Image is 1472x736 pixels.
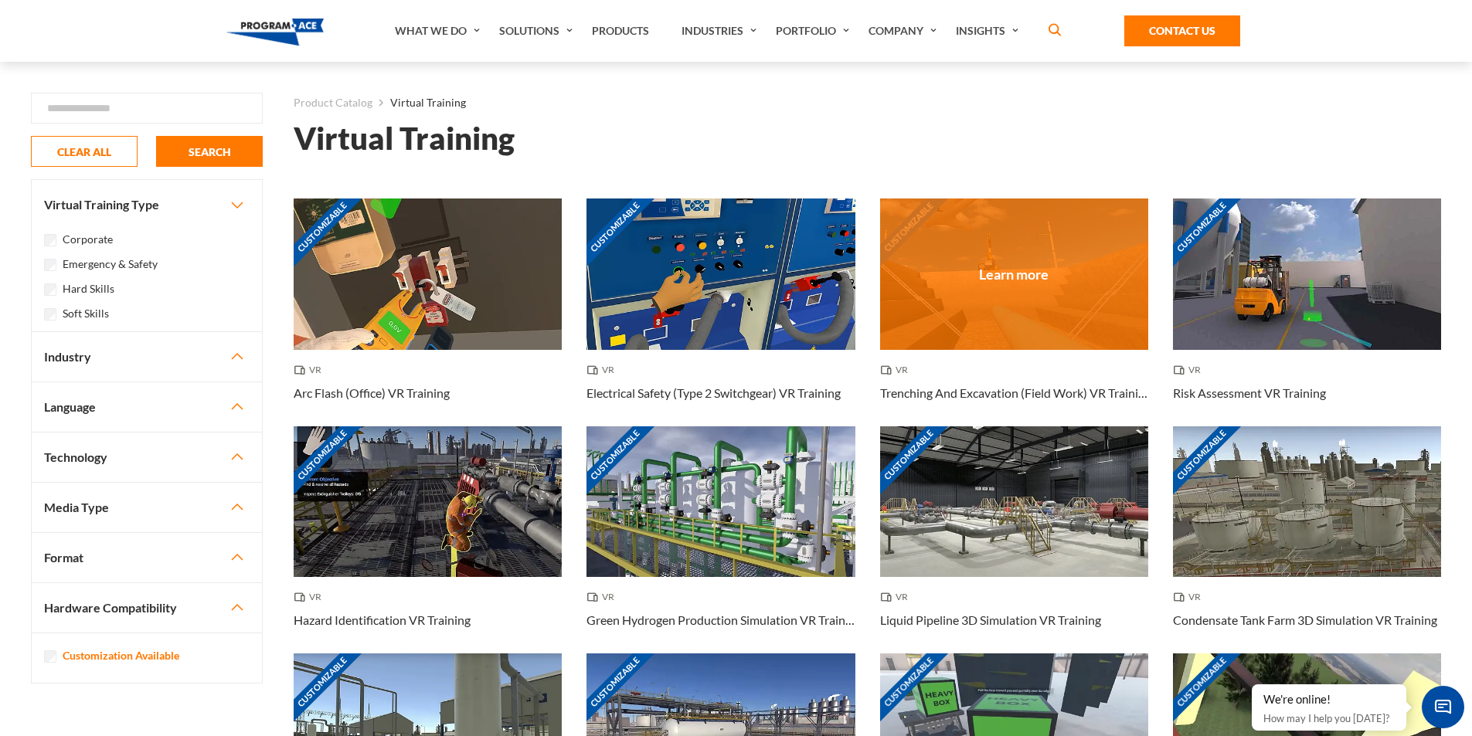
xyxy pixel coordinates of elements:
[880,362,914,378] span: VR
[586,384,841,402] h3: Electrical Safety (Type 2 Switchgear) VR Training
[586,198,855,426] a: Customizable Thumbnail - Electrical Safety (Type 2 Switchgear) VR Training VR Electrical Safety (...
[32,432,262,482] button: Technology
[880,611,1101,629] h3: Liquid Pipeline 3D Simulation VR Training
[372,93,466,113] li: Virtual Training
[63,305,109,322] label: Soft Skills
[1173,589,1207,605] span: VR
[294,93,1441,113] nav: breadcrumb
[294,198,562,426] a: Customizable Thumbnail - Arc Flash (Office) VR Training VR Arc Flash (Office) VR Training
[1124,15,1240,46] a: Contact Us
[32,533,262,582] button: Format
[44,259,56,271] input: Emergency & Safety
[1173,611,1437,629] h3: Condensate Tank Farm 3D Simulation VR Training
[63,280,114,297] label: Hard Skills
[226,19,325,46] img: Program-Ace
[1263,709,1395,728] p: How may I help you [DATE]?
[1173,426,1441,653] a: Customizable Thumbnail - Condensate Tank Farm 3D Simulation VR Training VR Condensate Tank Farm 3...
[586,611,855,629] h3: Green Hydrogen Production Simulation VR Training
[880,589,914,605] span: VR
[294,589,328,605] span: VR
[31,136,138,167] button: CLEAR ALL
[32,180,262,229] button: Virtual Training Type
[1422,686,1464,728] span: Chat Widget
[63,231,113,248] label: Corporate
[294,362,328,378] span: VR
[294,611,471,629] h3: Hazard Identification VR Training
[32,583,262,633] button: Hardware Compatibility
[63,647,179,664] label: Customization Available
[294,125,515,152] h1: Virtual Training
[586,589,620,605] span: VR
[1173,198,1441,426] a: Customizable Thumbnail - Risk Assessment VR Training VR Risk Assessment VR Training
[586,362,620,378] span: VR
[1173,384,1326,402] h3: Risk Assessment VR Training
[294,426,562,653] a: Customizable Thumbnail - Hazard Identification VR Training VR Hazard Identification VR Training
[32,332,262,382] button: Industry
[1173,362,1207,378] span: VR
[294,93,372,113] a: Product Catalog
[880,198,1148,426] a: Customizable Thumbnail - Trenching And Excavation (Field Work) VR Training VR Trenching And Excav...
[44,650,56,663] input: Customization Available
[586,426,855,653] a: Customizable Thumbnail - Green Hydrogen Production Simulation VR Training VR Green Hydrogen Produ...
[880,426,1148,653] a: Customizable Thumbnail - Liquid Pipeline 3D Simulation VR Training VR Liquid Pipeline 3D Simulati...
[44,234,56,246] input: Corporate
[32,382,262,432] button: Language
[32,483,262,532] button: Media Type
[880,384,1148,402] h3: Trenching And Excavation (Field Work) VR Training
[44,283,56,296] input: Hard Skills
[294,384,450,402] h3: Arc Flash (Office) VR Training
[1263,692,1395,707] div: We're online!
[63,256,158,273] label: Emergency & Safety
[44,308,56,321] input: Soft Skills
